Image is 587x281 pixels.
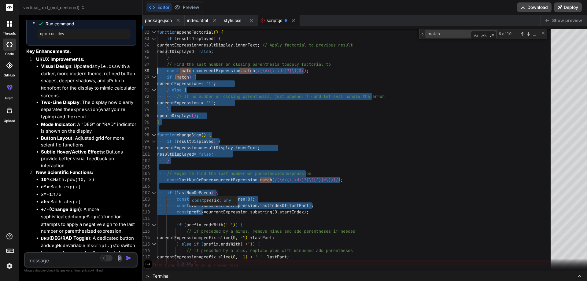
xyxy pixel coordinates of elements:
[150,74,158,80] div: Click to collapse the range.
[306,68,309,73] span: ;
[73,115,90,120] code: result
[243,235,245,240] span: 1
[41,236,49,241] code: DRG
[473,32,479,39] div: Match Case (Alt+C)
[255,68,257,73] span: (
[24,268,138,273] p: Always double-check its answers. Your in Bind
[142,196,149,202] div: 108
[489,32,495,39] div: Use Regular Expression (Alt+R)
[150,222,158,228] div: Click to collapse the range.
[272,177,275,183] span: (
[235,222,238,227] span: )
[150,241,158,247] div: Click to collapse the range.
[177,139,213,144] span: resultDisplayed
[142,228,149,235] div: 113
[287,254,289,260] span: ;
[49,243,68,249] code: degMode
[240,222,243,227] span: {
[233,145,235,150] span: .
[167,190,172,195] span: if
[287,203,289,208] span: (
[221,241,240,247] span: endsWith
[194,241,199,247] span: if
[213,100,216,105] span: ;
[267,17,282,24] span: script.js
[157,145,199,150] span: currentExpression
[289,203,309,208] span: lastPart
[213,139,216,144] span: )
[211,190,213,195] span: )
[279,209,304,215] span: startIndex
[26,48,71,54] strong: Key Enhancements:
[157,49,194,54] span: resultDisplayed
[174,190,177,195] span: (
[142,68,149,74] div: 88
[209,132,211,138] span: {
[201,254,216,260] span: prefix
[201,222,204,227] span: .
[142,183,149,190] div: 106
[304,68,306,73] span: )
[262,42,353,48] span: // Apply factorial to previous result
[177,196,189,202] span: const
[53,192,61,198] code: 1/x
[196,113,199,118] span: ;
[306,248,353,253] span: and add parentheses
[41,135,136,149] li: : Adjusted grid for more scientific functions.
[41,176,136,184] li: :
[167,68,179,73] span: const
[142,113,149,119] div: 95
[233,42,235,48] span: .
[41,198,136,206] li: :
[201,235,216,240] span: prefix
[419,29,547,39] div: Find / Replace
[36,169,93,175] strong: New Scientific Functions:
[5,51,14,57] label: code
[243,254,245,260] span: 1
[257,42,260,48] span: ;
[142,254,149,260] div: 117
[204,132,206,138] span: )
[517,2,552,12] button: Download
[41,183,136,191] li: :
[221,29,223,35] span: {
[184,222,186,227] span: (
[50,185,81,190] code: Math.exp(x)
[157,119,160,125] span: }
[213,177,216,183] span: =
[253,241,255,247] span: )
[255,254,262,260] span: '-'
[142,87,149,93] div: 91
[275,209,277,215] span: 0
[245,235,248,240] span: )
[145,17,172,24] span: package.json
[142,80,149,87] div: 90
[253,235,272,240] span: lastPart
[189,209,204,215] span: prefix
[218,139,221,144] span: {
[142,145,149,151] div: 100
[189,74,191,80] span: )
[211,151,213,157] span: ;
[240,68,243,73] span: .
[196,68,199,73] span: =
[287,171,311,176] span: expression
[426,30,477,37] textarea: Find
[201,241,204,247] span: (
[142,29,149,35] div: 82
[186,248,306,253] span: // If preceded by a plus, replace plus with minus
[199,151,211,157] span: false
[204,222,223,227] span: endsWith
[157,151,194,157] span: resultDisplayed
[272,235,275,240] span: ;
[243,68,255,73] span: match
[199,68,240,73] span: currentExpression
[231,235,233,240] span: (
[211,49,213,54] span: ;
[206,209,248,215] span: currentExpression
[235,145,257,150] span: innerText
[157,42,199,48] span: currentExpression
[71,107,98,113] code: expression
[5,96,13,101] label: prem
[257,177,260,183] span: .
